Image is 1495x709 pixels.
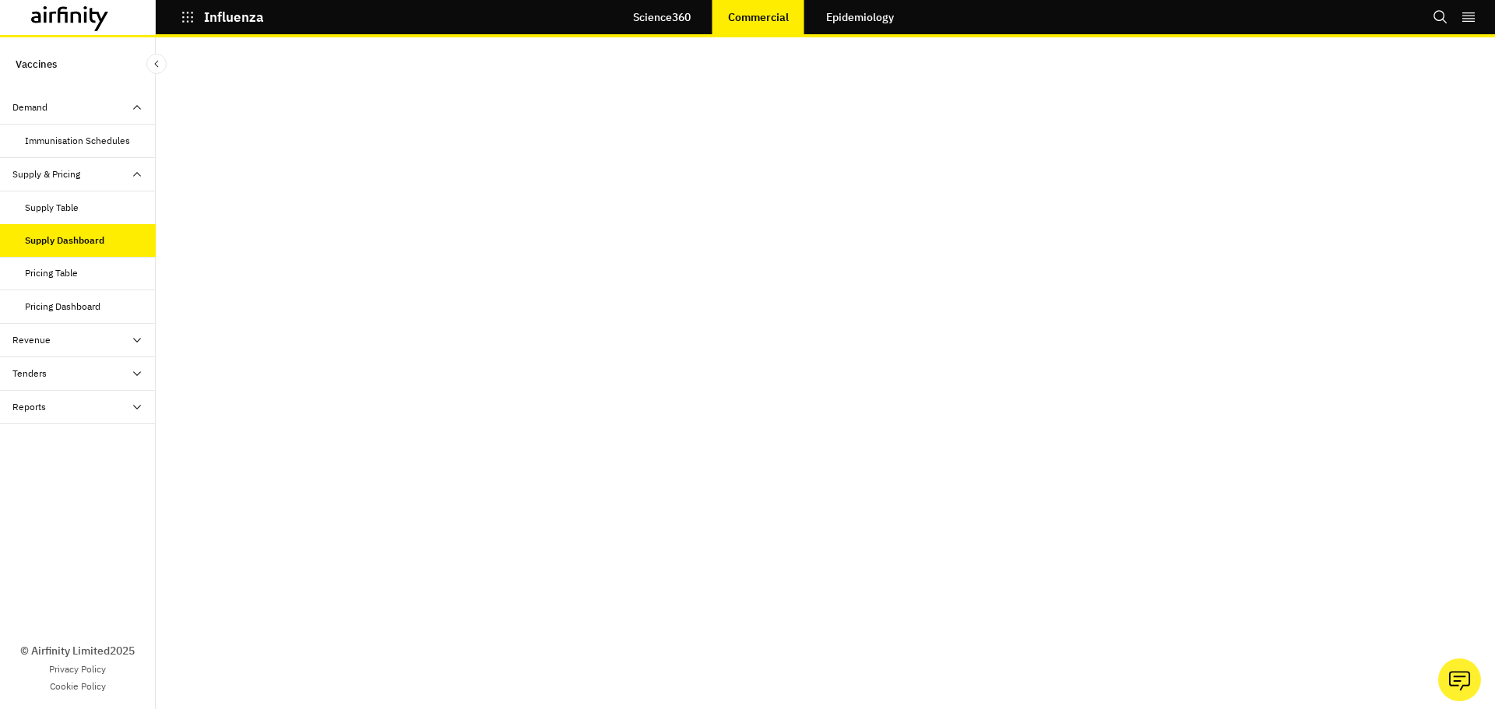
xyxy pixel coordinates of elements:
div: Pricing Dashboard [25,300,100,314]
div: Supply Dashboard [25,233,104,247]
a: Cookie Policy [50,679,106,693]
div: Demand [12,100,47,114]
div: Tenders [12,367,47,381]
p: Commercial [728,11,789,23]
div: Pricing Table [25,266,78,280]
div: Reports [12,400,46,414]
div: Immunisation Schedules [25,134,130,148]
a: Privacy Policy [49,662,106,676]
button: Close Sidebar [146,54,167,74]
p: © Airfinity Limited 2025 [20,643,135,659]
div: Revenue [12,333,51,347]
p: Influenza [204,10,264,24]
button: Search [1433,4,1448,30]
button: Influenza [181,4,264,30]
div: Supply & Pricing [12,167,80,181]
button: Ask our analysts [1438,658,1481,701]
div: Supply Table [25,201,79,215]
p: Vaccines [16,50,57,79]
